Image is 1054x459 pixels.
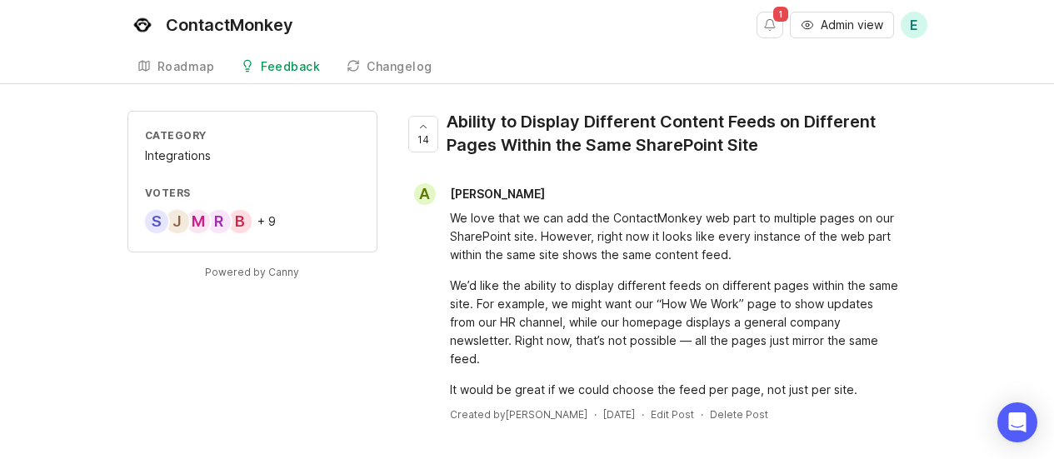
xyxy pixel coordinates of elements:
time: [DATE] [603,408,635,421]
a: Feedback [231,50,330,84]
div: ContactMonkey [166,17,293,33]
span: Admin view [821,17,883,33]
div: Feedback [261,61,320,72]
div: Open Intercom Messenger [997,402,1037,442]
div: Created by [PERSON_NAME] [450,407,587,422]
div: Delete Post [710,407,768,422]
div: · [642,407,644,422]
div: Changelog [367,61,432,72]
div: Integrations [145,147,360,165]
div: A [414,183,436,205]
a: A[PERSON_NAME] [404,183,558,205]
span: 14 [417,132,429,147]
div: It would be great if we could choose the feed per page, not just per site. [450,381,901,399]
div: We’d like the ability to display different feeds on different pages within the same site. For exa... [450,277,901,368]
div: M [185,208,212,235]
a: Roadmap [127,50,225,84]
div: S [143,208,170,235]
div: Category [145,128,360,142]
div: Edit Post [651,407,694,422]
div: + 9 [257,216,276,227]
span: 1 [773,7,788,22]
div: Voters [145,186,360,200]
button: Admin view [790,12,894,38]
div: · [594,407,597,422]
div: B [227,208,253,235]
span: E [910,15,918,35]
a: [DATE] [603,407,635,422]
div: Roadmap [157,61,215,72]
span: [PERSON_NAME] [450,187,545,201]
a: Powered by Canny [202,262,302,282]
div: · [701,407,703,422]
a: Changelog [337,50,442,84]
button: 14 [408,116,438,152]
div: J [164,208,191,235]
img: ContactMonkey logo [127,10,157,40]
div: Ability to Display Different Content Feeds on Different Pages Within the Same SharePoint Site [447,110,914,157]
button: Notifications [757,12,783,38]
div: R [206,208,232,235]
div: We love that we can add the ContactMonkey web part to multiple pages on our SharePoint site. Howe... [450,209,901,264]
button: E [901,12,927,38]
